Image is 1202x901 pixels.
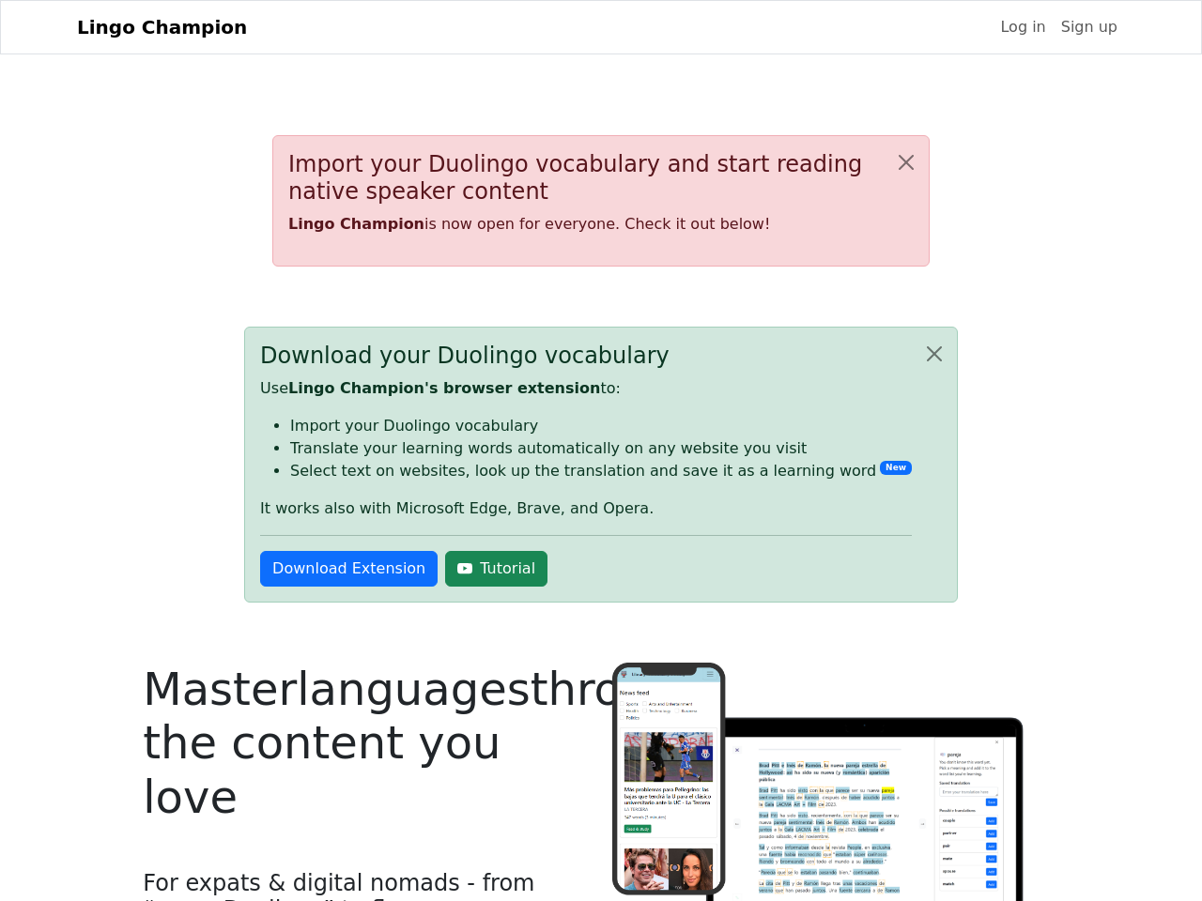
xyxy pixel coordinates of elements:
a: Tutorial [445,551,547,587]
p: It works also with Microsoft Edge, Brave, and Opera. [260,497,912,520]
p: Use to: [260,377,912,400]
li: Select text on websites, look up the translation and save it as a learning word [290,460,912,482]
p: is now open for everyone. Check it out below! [288,213,884,236]
button: Close alert [912,328,957,380]
li: Import your Duolingo vocabulary [290,415,912,437]
strong: Lingo Champion [288,215,424,233]
h4: Master languages through the content you love [143,663,590,825]
a: Download Extension [260,551,438,587]
span: New [880,461,912,475]
a: Lingo Champion [77,8,247,46]
button: Close alert [884,136,929,189]
div: Download your Duolingo vocabulary [260,343,912,370]
a: Sign up [1054,8,1125,46]
div: Import your Duolingo vocabulary and start reading native speaker content [288,151,884,206]
li: Translate your learning words automatically on any website you visit [290,437,912,460]
strong: Lingo Champion's browser extension [288,379,600,397]
a: Log in [993,8,1053,46]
